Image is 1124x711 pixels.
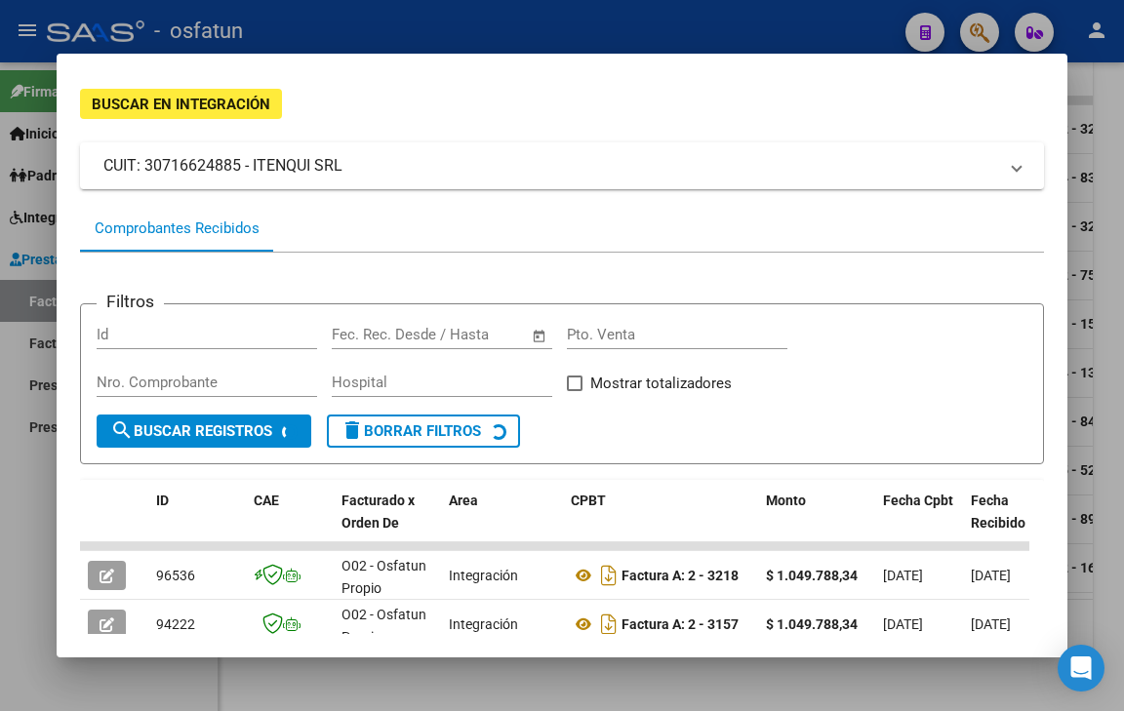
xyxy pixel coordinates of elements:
datatable-header-cell: Fecha Recibido [963,480,1051,566]
span: [DATE] [883,616,923,632]
datatable-header-cell: Area [441,480,563,566]
span: Monto [766,493,806,508]
div: Open Intercom Messenger [1058,645,1104,691]
strong: $ 1.049.788,34 [766,616,858,632]
datatable-header-cell: CAE [246,480,334,566]
button: Buscar Registros [97,415,311,448]
span: Integración [449,616,518,632]
span: ID [156,493,169,508]
strong: Factura A: 2 - 3157 [622,616,739,632]
h3: Filtros [97,289,164,314]
mat-expansion-panel-header: CUIT: 30716624885 - ITENQUI SRL [80,142,1045,189]
div: Comprobantes Recibidos [95,217,260,240]
datatable-header-cell: Monto [758,480,875,566]
span: Buscar Registros [110,422,272,440]
mat-icon: delete [341,418,364,442]
button: Open calendar [528,325,550,347]
span: [DATE] [971,568,1011,583]
strong: Factura A: 2 - 3218 [622,568,739,583]
span: O02 - Osfatun Propio [341,558,426,596]
span: Borrar Filtros [341,422,481,440]
i: Descargar documento [596,560,622,591]
datatable-header-cell: Facturado x Orden De [334,480,441,566]
span: Buscar en Integración [92,96,270,113]
button: Borrar Filtros [327,415,520,448]
input: Fecha fin [428,326,523,343]
span: Mostrar totalizadores [590,372,732,395]
span: Fecha Cpbt [883,493,953,508]
datatable-header-cell: Fecha Cpbt [875,480,963,566]
button: Buscar en Integración [80,89,282,119]
span: CAE [254,493,279,508]
span: Facturado x Orden De [341,493,415,531]
span: 96536 [156,568,195,583]
input: Fecha inicio [332,326,411,343]
span: O02 - Osfatun Propio [341,607,426,645]
span: [DATE] [971,616,1011,632]
strong: $ 1.049.788,34 [766,568,858,583]
datatable-header-cell: CPBT [563,480,758,566]
span: Fecha Recibido [971,493,1025,531]
span: CPBT [571,493,606,508]
mat-panel-title: CUIT: 30716624885 - ITENQUI SRL [103,154,998,178]
i: Descargar documento [596,609,622,640]
datatable-header-cell: ID [148,480,246,566]
span: Area [449,493,478,508]
span: 94222 [156,616,195,632]
span: Integración [449,568,518,583]
span: [DATE] [883,568,923,583]
mat-icon: search [110,418,134,442]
